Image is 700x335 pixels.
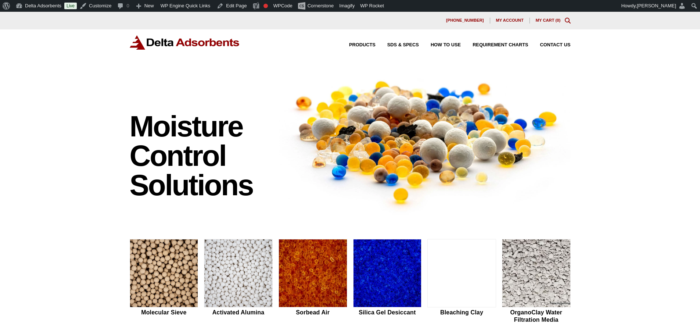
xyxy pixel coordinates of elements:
a: Live [64,3,77,9]
span: My account [496,18,524,22]
div: Toggle Modal Content [565,18,571,24]
a: Requirement Charts [461,43,528,47]
span: [PERSON_NAME] [637,3,676,8]
h2: OrganoClay Water Filtration Media [502,309,571,323]
a: OrganoClay Water Filtration Media [502,239,571,324]
a: How to Use [419,43,461,47]
a: My Cart (0) [536,18,561,22]
span: SDS & SPECS [387,43,419,47]
a: Products [337,43,376,47]
a: SDS & SPECS [376,43,419,47]
a: Silica Gel Desiccant [353,239,422,324]
h2: Silica Gel Desiccant [353,309,422,316]
div: Focus keyphrase not set [263,4,268,8]
a: Sorbead Air [279,239,347,324]
h2: Bleaching Clay [427,309,496,316]
a: My account [490,18,530,24]
a: Contact Us [528,43,571,47]
span: How to Use [431,43,461,47]
span: [PHONE_NUMBER] [446,18,484,22]
h2: Activated Alumina [204,309,273,316]
h2: Molecular Sieve [130,309,198,316]
h1: Moisture Control Solutions [130,112,272,200]
img: Image [279,67,571,215]
span: 0 [557,18,559,22]
img: Delta Adsorbents [130,35,240,50]
span: Requirement Charts [473,43,528,47]
span: Contact Us [540,43,571,47]
a: Molecular Sieve [130,239,198,324]
a: [PHONE_NUMBER] [440,18,490,24]
a: Bleaching Clay [427,239,496,324]
a: Activated Alumina [204,239,273,324]
span: Products [349,43,376,47]
h2: Sorbead Air [279,309,347,316]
